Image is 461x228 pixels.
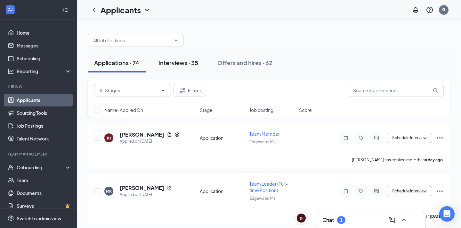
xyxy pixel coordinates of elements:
[388,216,396,224] svg: ComposeMessage
[174,84,206,97] button: Filter Filters
[352,157,444,163] p: [PERSON_NAME] has applied more than .
[120,138,180,145] div: Applied on [DATE]
[387,186,432,196] button: Schedule Interview
[430,214,443,219] b: [DATE]
[90,6,98,14] svg: ChevronLeft
[387,215,397,225] button: ComposeMessage
[17,119,71,132] a: Job Postings
[106,189,112,194] div: MR
[299,107,312,113] span: Score
[17,68,72,74] div: Reporting
[143,6,151,14] svg: ChevronDown
[158,59,198,67] div: Interviews · 35
[249,181,288,193] span: Team Leader (Full-time Position)
[436,187,444,195] svg: Ellipses
[93,37,171,44] input: All Job Postings
[8,68,14,74] svg: Analysis
[425,157,443,162] b: a day ago
[17,164,66,171] div: Onboarding
[17,174,71,187] a: Team
[373,189,380,194] svg: ActiveChat
[249,196,278,201] span: Edgewater Mall
[173,38,178,43] svg: ChevronDown
[8,215,14,222] svg: Settings
[200,188,246,194] div: Application
[7,6,13,13] svg: WorkstreamLogo
[441,7,446,13] div: KL
[17,94,71,106] a: Applicants
[217,59,272,67] div: Offers and hires · 62
[17,52,71,65] a: Scheduling
[436,134,444,142] svg: Ellipses
[167,132,172,137] svg: Document
[249,107,273,113] span: Job posting
[411,216,419,224] svg: Minimize
[120,131,164,138] h5: [PERSON_NAME]
[249,131,280,137] span: Team Member
[17,199,71,212] a: SurveysCrown
[17,39,71,52] a: Messages
[17,215,61,222] div: Switch to admin view
[400,216,408,224] svg: ChevronUp
[17,187,71,199] a: Documents
[120,191,172,198] div: Applied on [DATE]
[101,4,141,15] h1: Applicants
[433,88,438,93] svg: MagnifyingGlass
[8,151,70,157] div: Team Management
[410,215,420,225] button: Minimize
[160,88,166,93] svg: ChevronDown
[357,135,365,140] svg: Tag
[387,133,432,143] button: Schedule Interview
[342,135,350,140] svg: Note
[94,59,139,67] div: Applications · 74
[107,135,111,141] div: KJ
[299,215,303,221] div: TF
[17,26,71,39] a: Home
[17,132,71,145] a: Talent Network
[200,107,213,113] span: Stage
[179,87,187,94] svg: Filter
[62,7,68,13] svg: Collapse
[8,164,14,171] svg: UserCheck
[439,206,455,222] div: Open Intercom Messenger
[200,135,246,141] div: Application
[357,189,365,194] svg: Tag
[322,216,334,224] h3: Chat
[249,139,278,144] span: Edgewater Mall
[373,135,380,140] svg: ActiveChat
[342,189,350,194] svg: Note
[17,106,71,119] a: Sourcing Tools
[399,215,409,225] button: ChevronUp
[426,6,433,14] svg: QuestionInfo
[100,87,158,94] input: All Stages
[8,84,70,89] div: Hiring
[340,217,343,223] div: 1
[120,184,164,191] h5: [PERSON_NAME]
[174,132,180,137] svg: Reapply
[412,6,419,14] svg: Notifications
[167,185,172,190] svg: Document
[348,84,444,97] input: Search in applications
[104,107,143,113] span: Name · Applied On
